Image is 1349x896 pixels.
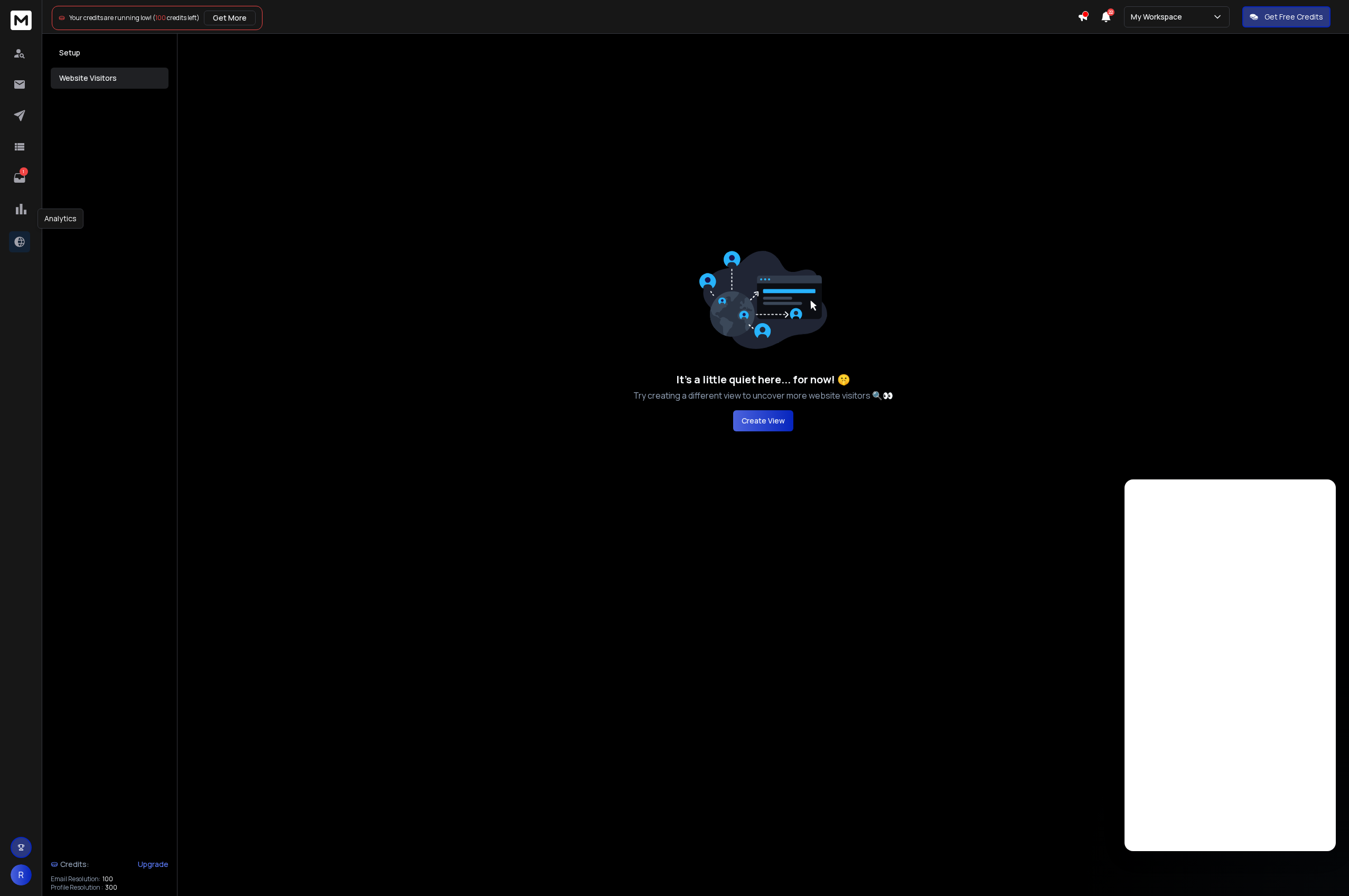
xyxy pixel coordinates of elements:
span: 100 [102,875,113,883]
button: R [11,864,32,885]
a: Credits:Upgrade [51,854,168,875]
h3: It's a little quiet here... for now! 🤫 [676,372,850,387]
p: Try creating a different view to uncover more website visitors 🔍👀 [633,389,893,402]
a: 1 [9,167,30,188]
iframe: Intercom live chat [1310,860,1336,885]
button: Create View [733,410,793,431]
p: My Workspace [1131,12,1186,22]
span: 22 [1107,8,1114,16]
div: Upgrade [138,859,168,870]
button: Get More [204,11,256,25]
p: Email Resolution: [51,875,100,883]
span: Credits: [60,859,89,870]
button: Website Visitors [51,68,168,89]
div: Analytics [38,209,83,229]
span: Your credits are running low! [69,13,152,22]
p: Profile Resolution : [51,883,103,892]
span: ( credits left) [153,13,200,22]
span: 300 [105,883,117,892]
span: 100 [155,13,166,22]
button: Get Free Credits [1242,6,1331,27]
button: Setup [51,42,168,63]
p: 1 [20,167,28,176]
iframe: Intercom live chat [1125,479,1336,851]
p: Get Free Credits [1264,12,1323,22]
